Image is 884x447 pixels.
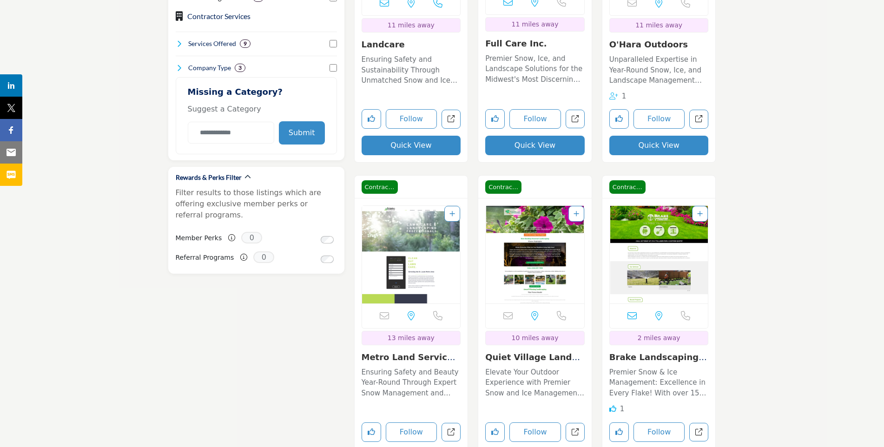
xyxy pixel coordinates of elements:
span: Contractor [362,180,398,194]
i: Like [609,405,616,412]
input: Switch to Referral Programs [321,256,334,263]
a: O'Hara Outdoors [609,39,688,49]
span: 2 miles away [638,334,680,342]
h3: Landcare [362,39,461,50]
a: Open landcare13 in new tab [442,110,461,129]
a: Full Care Inc. [485,39,547,48]
h3: Quiet Village Landscaping Co. [485,352,585,362]
a: Add To List [574,210,579,217]
h3: O'Hara Outdoors [609,39,709,50]
h4: Services Offered: Services Offered refers to the specific products, assistance, or expertise a bu... [188,39,236,48]
input: Select Services Offered checkbox [330,40,337,47]
a: Open Listing in new tab [486,206,584,303]
div: 9 Results For Services Offered [240,39,251,48]
a: Open ohara-outdoors in new tab [689,110,708,129]
button: Quick View [485,136,585,155]
button: Quick View [609,136,709,155]
a: Ensuring Safety and Beauty Year-Round Through Expert Snow Management and Landscape Care The compa... [362,365,461,399]
a: Unparalleled Expertise in Year-Round Snow, Ice, and Landscape Management Solutions With over twen... [609,52,709,86]
button: Follow [509,422,561,442]
a: Ensuring Safety and Sustainability Through Unmatched Snow and Ice Management Expertise. This comp... [362,52,461,86]
span: 11 miles away [635,21,682,29]
b: 3 [238,65,242,71]
span: 10 miles away [512,334,559,342]
p: Ensuring Safety and Beauty Year-Round Through Expert Snow Management and Landscape Care The compa... [362,367,461,399]
h3: Brake Landscaping & Lawncare, Inc. [609,352,709,362]
input: Category Name [188,122,274,144]
input: Select Company Type checkbox [330,64,337,72]
h4: Company Type: A Company Type refers to the legal structure of a business, such as sole proprietor... [188,63,231,72]
h2: Missing a Category? [188,87,325,104]
span: 0 [253,251,274,263]
span: Contractor [485,180,521,194]
span: 13 miles away [388,334,435,342]
button: Follow [386,109,437,129]
button: Like listing [362,109,381,129]
p: Premier Snow & Ice Management: Excellence in Every Flake! With over 15 years of dedicated service... [609,367,709,399]
button: Follow [633,109,685,129]
span: 11 miles away [388,21,435,29]
a: Open brake-landscaping-lawncare-inc in new tab [689,423,708,442]
p: Filter results to those listings which are offering exclusive member perks or referral programs. [176,187,337,221]
a: Metro Land Services,... [362,352,455,372]
div: Followers [609,91,627,102]
p: Elevate Your Outdoor Experience with Premier Snow and Ice Management Services In the realm of sno... [485,367,585,399]
h2: Rewards & Perks Filter [176,173,242,182]
a: Add To List [449,210,455,217]
button: Follow [509,109,561,129]
img: Brake Landscaping & Lawncare, Inc. [610,206,708,303]
a: Open quiet-village-landscaping-co in new tab [566,423,585,442]
span: Suggest a Category [188,105,261,113]
a: Premier Snow, Ice, and Landscape Solutions for the Midwest's Most Discerning Clients Since its in... [485,51,585,85]
h3: Metro Land Services, LLC. [362,352,461,362]
a: Open Listing in new tab [610,206,708,303]
span: 11 miles away [512,20,559,28]
button: Quick View [362,136,461,155]
b: 9 [244,40,247,47]
a: Elevate Your Outdoor Experience with Premier Snow and Ice Management Services In the realm of sno... [485,365,585,399]
label: Member Perks [176,230,222,246]
p: Premier Snow, Ice, and Landscape Solutions for the Midwest's Most Discerning Clients Since its in... [485,53,585,85]
button: Like listing [362,422,381,442]
a: Quiet Village Landsc... [485,352,580,372]
a: Landcare [362,39,405,49]
div: 3 Results For Company Type [235,64,245,72]
h3: Full Care Inc. [485,39,585,49]
a: Open full-care-inc in new tab [566,110,585,129]
img: Metro Land Services, LLC. [362,206,461,303]
button: Like listing [485,422,505,442]
label: Referral Programs [176,250,234,266]
img: Quiet Village Landscaping Co. [486,206,584,303]
a: Add To List [697,210,703,217]
p: Ensuring Safety and Sustainability Through Unmatched Snow and Ice Management Expertise. This comp... [362,54,461,86]
span: Contractor [609,180,646,194]
span: 1 [622,92,627,100]
button: Submit [279,121,325,145]
p: Unparalleled Expertise in Year-Round Snow, Ice, and Landscape Management Solutions With over twen... [609,54,709,86]
a: Open metro-land-services-llc in new tab [442,423,461,442]
span: 0 [241,232,262,243]
button: Like listing [609,422,629,442]
button: Like listing [609,109,629,129]
a: Premier Snow & Ice Management: Excellence in Every Flake! With over 15 years of dedicated service... [609,365,709,399]
button: Follow [633,422,685,442]
input: Switch to Member Perks [321,236,334,243]
a: Brake Landscaping & ... [609,352,707,372]
span: 1 [620,405,625,413]
button: Follow [386,422,437,442]
a: Open Listing in new tab [362,206,461,303]
button: Contractor Services [187,11,251,22]
button: Like listing [485,109,505,129]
